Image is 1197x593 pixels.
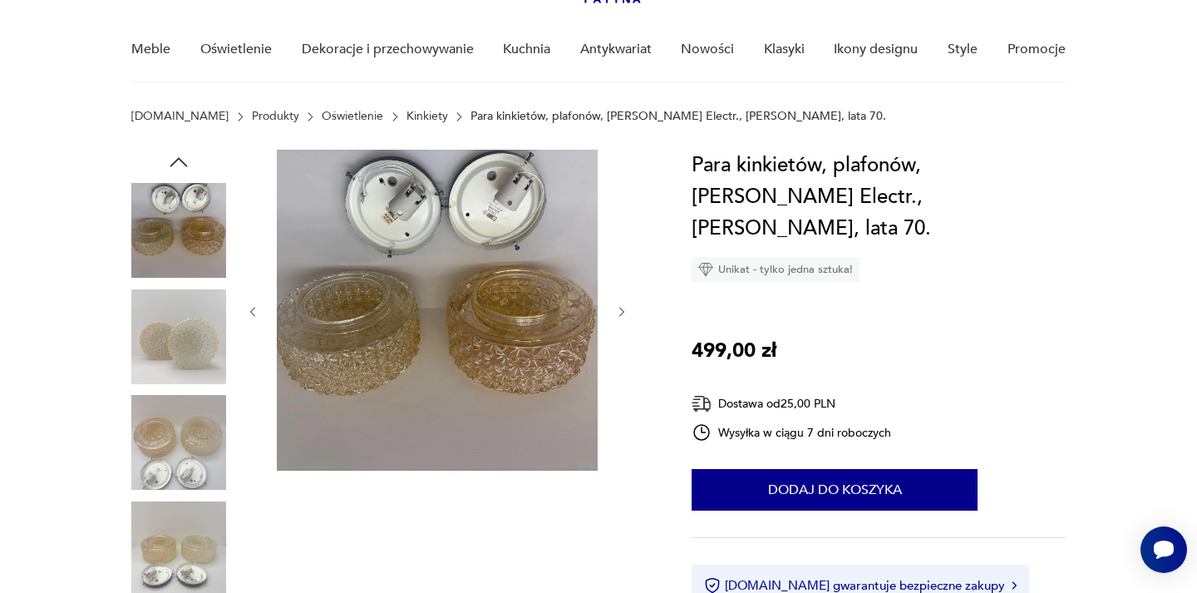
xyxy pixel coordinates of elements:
img: Zdjęcie produktu Para kinkietów, plafonów, Knud Christensen Electr., Dania, lata 70. [131,395,226,490]
a: Style [948,17,978,82]
img: Zdjęcie produktu Para kinkietów, plafonów, Knud Christensen Electr., Dania, lata 70. [277,150,598,471]
div: Unikat - tylko jedna sztuka! [692,257,860,282]
p: Para kinkietów, plafonów, [PERSON_NAME] Electr., [PERSON_NAME], lata 70. [470,110,886,123]
a: [DOMAIN_NAME] [131,110,229,123]
a: Klasyki [764,17,805,82]
a: Meble [131,17,170,82]
img: Ikona strzałki w prawo [1012,581,1017,590]
h1: Para kinkietów, plafonów, [PERSON_NAME] Electr., [PERSON_NAME], lata 70. [692,150,1065,245]
a: Promocje [1007,17,1066,82]
a: Oświetlenie [322,110,383,123]
img: Zdjęcie produktu Para kinkietów, plafonów, Knud Christensen Electr., Dania, lata 70. [131,289,226,384]
a: Ikony designu [834,17,918,82]
a: Antykwariat [580,17,652,82]
img: Zdjęcie produktu Para kinkietów, plafonów, Knud Christensen Electr., Dania, lata 70. [131,183,226,278]
a: Kuchnia [503,17,550,82]
div: Wysyłka w ciągu 7 dni roboczych [692,423,891,442]
div: Dostawa od 25,00 PLN [692,393,891,414]
iframe: Smartsupp widget button [1140,526,1187,573]
a: Nowości [681,17,734,82]
a: Produkty [252,110,299,123]
button: Dodaj do koszyka [692,469,978,511]
a: Kinkiety [406,110,448,123]
a: Dekoracje i przechowywanie [302,17,474,82]
p: 499,00 zł [692,335,776,367]
img: Ikona dostawy [692,393,712,414]
a: Oświetlenie [200,17,272,82]
img: Ikona diamentu [698,262,713,277]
